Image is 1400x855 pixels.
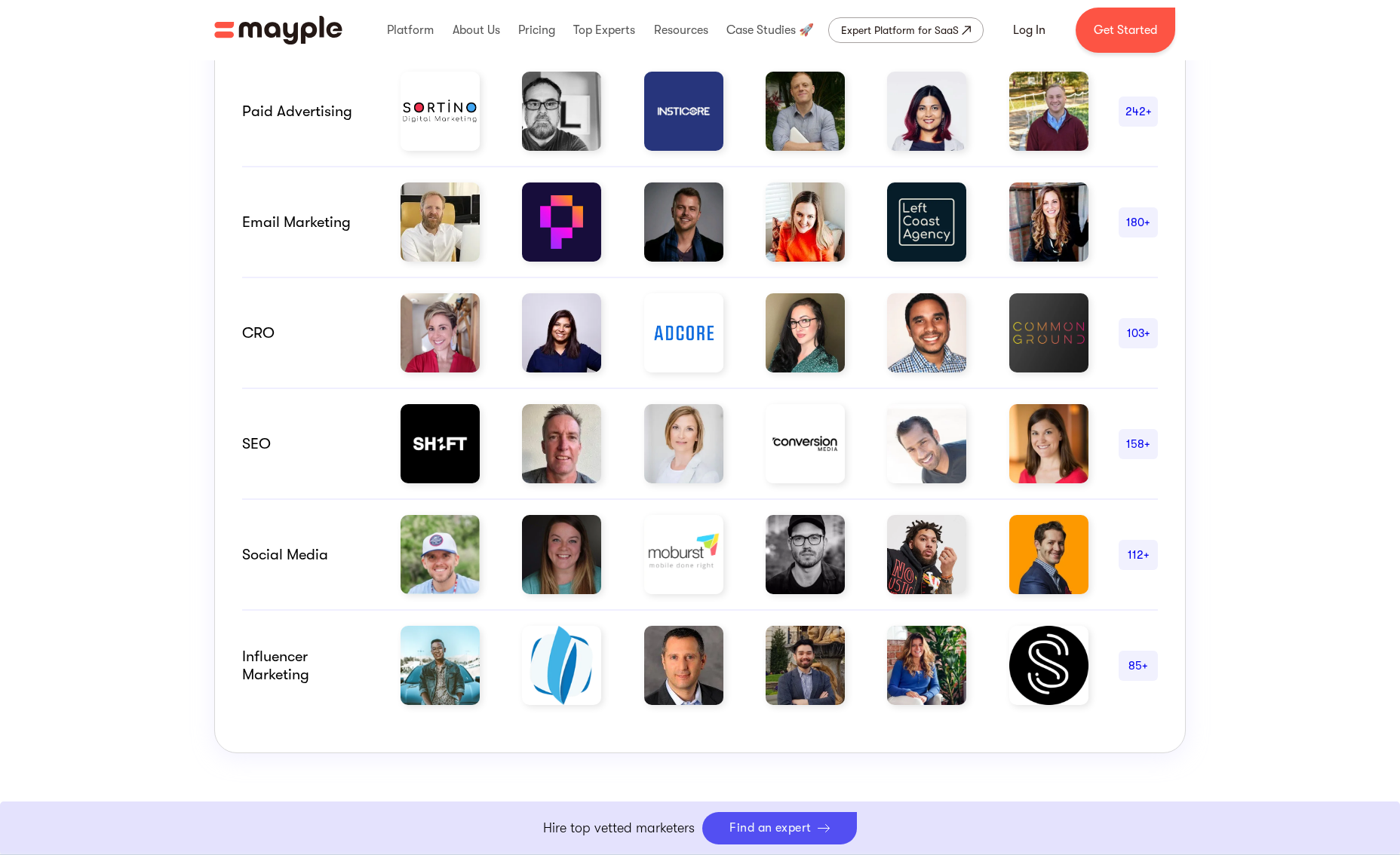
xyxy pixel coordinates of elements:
div: 112+ [1119,546,1158,564]
div: CRO [242,324,370,342]
a: Get Started [1076,8,1175,53]
div: 103+ [1119,324,1158,342]
div: About Us [449,6,504,54]
a: Paid advertising242+email marketing180+CRO103+SEO158+Social Media112+Influencer marketing85+ [242,38,1158,725]
div: Expert Platform for SaaS [841,21,959,39]
div: 180+ [1119,213,1158,231]
div: Resources [650,6,712,54]
div: Social Media [242,546,370,564]
div: Pricing [514,6,559,54]
a: Log In [995,12,1064,48]
div: Top Experts [570,6,639,54]
div: email marketing [242,213,370,231]
img: Mayple logo [214,16,342,44]
div: SEO [242,435,370,453]
a: Expert Platform for SaaS [828,17,984,43]
a: home [214,16,342,44]
div: 242+ [1119,103,1158,121]
div: Platform [383,6,437,54]
div: Paid advertising [242,103,370,121]
div: 85+ [1119,657,1158,675]
div: Influencer marketing [242,648,370,684]
div: 158+ [1119,435,1158,453]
